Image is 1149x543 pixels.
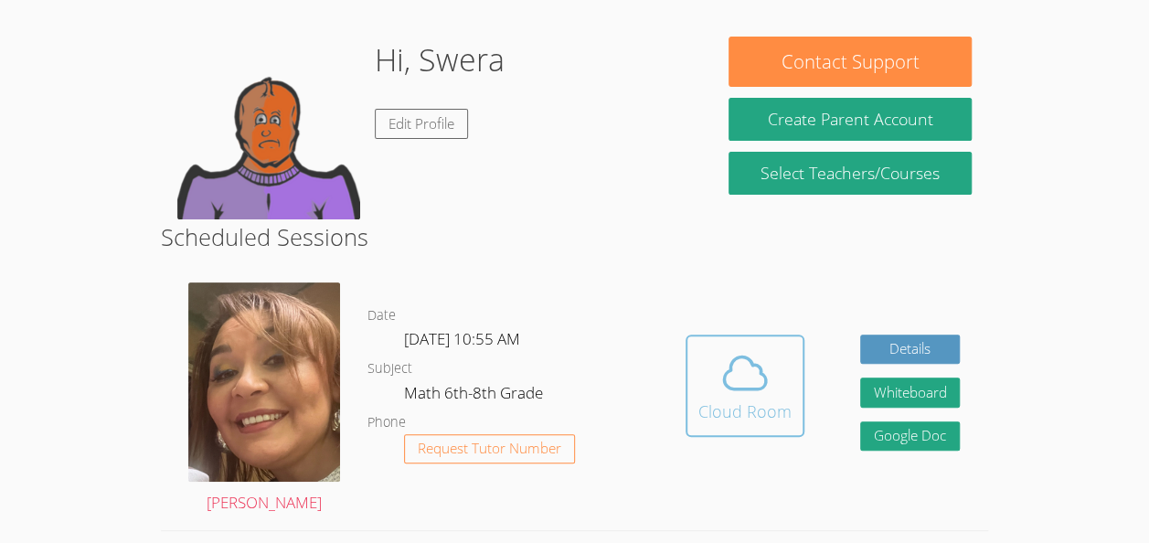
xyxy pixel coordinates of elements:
a: Details [860,335,961,365]
h1: Hi, Swera [375,37,505,83]
dd: Math 6th-8th Grade [404,380,547,411]
button: Whiteboard [860,378,961,408]
button: Create Parent Account [729,98,971,141]
a: [PERSON_NAME] [188,282,340,516]
dt: Phone [367,411,406,434]
button: Cloud Room [686,335,804,437]
span: [DATE] 10:55 AM [404,328,520,349]
a: Google Doc [860,421,961,452]
img: default.png [177,37,360,219]
div: Cloud Room [698,399,792,424]
button: Contact Support [729,37,971,87]
img: IMG_0482.jpeg [188,282,340,482]
a: Select Teachers/Courses [729,152,971,195]
span: Request Tutor Number [418,442,561,455]
a: Edit Profile [375,109,468,139]
button: Request Tutor Number [404,434,575,464]
h2: Scheduled Sessions [161,219,988,254]
dt: Subject [367,357,412,380]
dt: Date [367,304,396,327]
